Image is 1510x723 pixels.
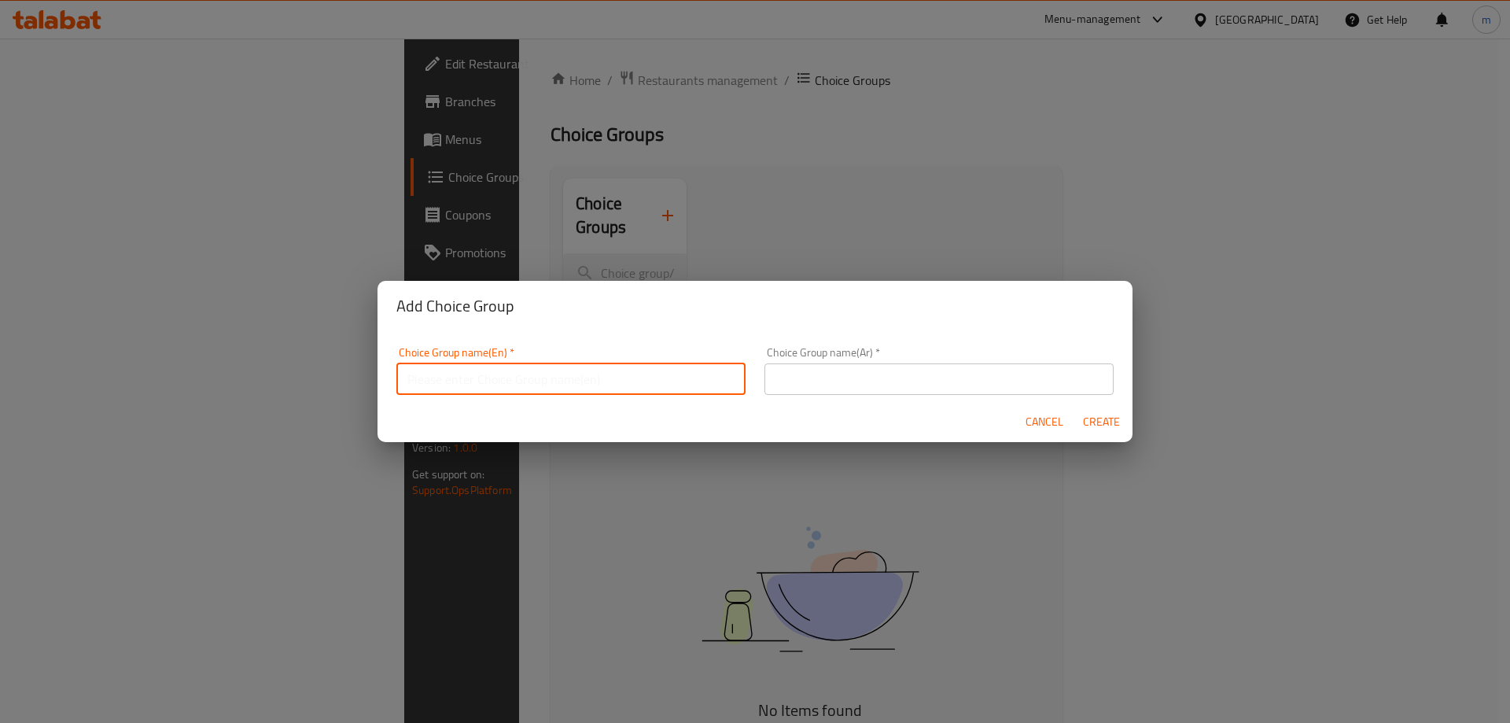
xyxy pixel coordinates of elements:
span: Cancel [1026,412,1063,432]
span: Create [1082,412,1120,432]
h2: Add Choice Group [396,293,1114,319]
button: Create [1076,408,1126,437]
input: Please enter Choice Group name(ar) [764,363,1114,395]
button: Cancel [1019,408,1070,437]
input: Please enter Choice Group name(en) [396,363,746,395]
